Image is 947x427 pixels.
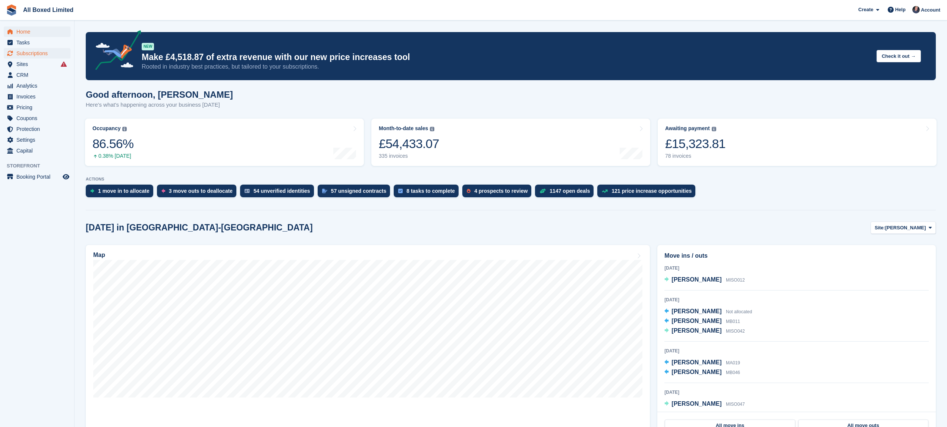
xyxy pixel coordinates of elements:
[4,91,70,102] a: menu
[664,296,929,303] div: [DATE]
[726,402,745,407] span: MISO047
[875,224,885,232] span: Site:
[858,6,873,13] span: Create
[16,37,61,48] span: Tasks
[16,172,61,182] span: Booking Portal
[671,369,721,375] span: [PERSON_NAME]
[726,319,740,324] span: MB011
[142,63,871,71] p: Rooted in industry best practices, but tailored to your subscriptions.
[61,61,67,67] i: Smart entry sync failures have occurred
[671,401,721,407] span: [PERSON_NAME]
[665,125,710,132] div: Awaiting payment
[921,6,940,14] span: Account
[4,48,70,59] a: menu
[535,185,597,201] a: 1147 open deals
[664,326,745,336] a: [PERSON_NAME] MISO042
[142,43,154,50] div: NEW
[379,125,428,132] div: Month-to-date sales
[161,189,165,193] img: move_outs_to_deallocate_icon-f764333ba52eb49d3ac5e1228854f67142a1ed5810a6f6cc68b1a99e826820c5.svg
[16,135,61,145] span: Settings
[86,90,233,100] h1: Good afternoon, [PERSON_NAME]
[4,26,70,37] a: menu
[16,113,61,123] span: Coupons
[6,4,17,16] img: stora-icon-8386f47178a22dfd0bd8f6a31ec36ba5ce8667c1dd55bd0f319d3a0aa187defe.svg
[406,188,455,194] div: 8 tasks to complete
[726,360,740,365] span: MA019
[157,185,240,201] a: 3 move outs to deallocate
[16,59,61,69] span: Sites
[85,119,364,166] a: Occupancy 86.56% 0.38% [DATE]
[86,185,157,201] a: 1 move in to allocate
[611,188,692,194] div: 121 price increase opportunities
[4,145,70,156] a: menu
[7,162,74,170] span: Storefront
[240,185,318,201] a: 54 unverified identities
[4,172,70,182] a: menu
[4,102,70,113] a: menu
[664,265,929,271] div: [DATE]
[4,81,70,91] a: menu
[16,70,61,80] span: CRM
[16,81,61,91] span: Analytics
[86,101,233,109] p: Here's what's happening across your business [DATE]
[664,317,740,326] a: [PERSON_NAME] MB011
[474,188,528,194] div: 4 prospects to review
[254,188,310,194] div: 54 unverified identities
[4,37,70,48] a: menu
[726,277,745,283] span: MISO012
[712,127,716,131] img: icon-info-grey-7440780725fd019a000dd9b08b2336e03edf1995a4989e88bcd33f0948082b44.svg
[871,222,936,234] button: Site: [PERSON_NAME]
[92,136,133,151] div: 86.56%
[467,189,471,193] img: prospect-51fa495bee0391a8d652442698ab0144808aea92771e9ea1ae160a38d050c398.svg
[371,119,650,166] a: Month-to-date sales £54,433.07 335 invoices
[658,119,937,166] a: Awaiting payment £15,323.81 78 invoices
[89,30,141,73] img: price-adjustments-announcement-icon-8257ccfd72463d97f412b2fc003d46551f7dbcb40ab6d574587a9cd5c0d94...
[16,91,61,102] span: Invoices
[379,136,439,151] div: £54,433.07
[462,185,535,201] a: 4 prospects to review
[318,185,394,201] a: 57 unsigned contracts
[664,348,929,354] div: [DATE]
[122,127,127,131] img: icon-info-grey-7440780725fd019a000dd9b08b2336e03edf1995a4989e88bcd33f0948082b44.svg
[671,276,721,283] span: [PERSON_NAME]
[664,251,929,260] h2: Move ins / outs
[86,177,936,182] p: ACTIONS
[726,329,745,334] span: MISO042
[245,189,250,193] img: verify_identity-adf6edd0f0f0b5bbfe63781bf79b02c33cf7c696d77639b501bdc392416b5a36.svg
[664,399,745,409] a: [PERSON_NAME] MISO047
[726,370,740,375] span: MB046
[20,4,76,16] a: All Boxed Limited
[93,252,105,258] h2: Map
[597,185,699,201] a: 121 price increase opportunities
[4,113,70,123] a: menu
[16,26,61,37] span: Home
[665,153,726,159] div: 78 invoices
[602,189,608,193] img: price_increase_opportunities-93ffe204e8149a01c8c9dc8f82e8f89637d9d84a8eef4429ea346261dce0b2c0.svg
[4,59,70,69] a: menu
[92,125,120,132] div: Occupancy
[664,389,929,396] div: [DATE]
[664,358,740,368] a: [PERSON_NAME] MA019
[912,6,920,13] img: Dan Goss
[16,102,61,113] span: Pricing
[331,188,387,194] div: 57 unsigned contracts
[877,50,921,62] button: Check it out →
[16,124,61,134] span: Protection
[671,359,721,365] span: [PERSON_NAME]
[322,189,327,193] img: contract_signature_icon-13c848040528278c33f63329250d36e43548de30e8caae1d1a13099fd9432cc5.svg
[142,52,871,63] p: Make £4,518.87 of extra revenue with our new price increases tool
[98,188,150,194] div: 1 move in to allocate
[671,327,721,334] span: [PERSON_NAME]
[664,275,745,285] a: [PERSON_NAME] MISO012
[169,188,233,194] div: 3 move outs to deallocate
[90,189,94,193] img: move_ins_to_allocate_icon-fdf77a2bb77ea45bf5b3d319d69a93e2d87916cf1d5bf7949dd705db3b84f3ca.svg
[4,124,70,134] a: menu
[4,135,70,145] a: menu
[394,185,462,201] a: 8 tasks to complete
[885,224,926,232] span: [PERSON_NAME]
[664,368,740,377] a: [PERSON_NAME] MB046
[665,136,726,151] div: £15,323.81
[4,70,70,80] a: menu
[539,188,546,194] img: deal-1b604bf984904fb50ccaf53a9ad4b4a5d6e5aea283cecdc64d6e3604feb123c2.svg
[398,189,403,193] img: task-75834270c22a3079a89374b754ae025e5fb1db73e45f91037f5363f120a921f8.svg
